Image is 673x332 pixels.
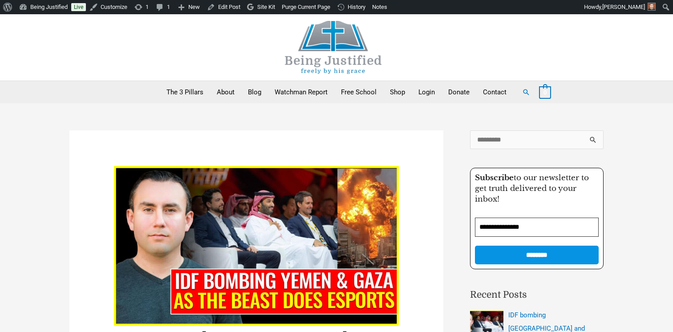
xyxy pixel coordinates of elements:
a: Shop [383,81,412,103]
a: Live [71,3,86,11]
a: Search button [522,88,530,96]
span: [PERSON_NAME] [602,4,645,10]
span: 0 [543,89,547,96]
a: View Shopping Cart, empty [539,88,551,96]
a: Free School [334,81,383,103]
a: Donate [442,81,476,103]
a: Login [412,81,442,103]
span: to our newsletter to get truth delivered to your inbox! [475,173,589,204]
strong: Subscribe [475,173,514,182]
a: Blog [241,81,268,103]
a: Contact [476,81,513,103]
input: Email Address * [475,218,599,237]
a: The 3 Pillars [160,81,210,103]
nav: Primary Site Navigation [160,81,513,103]
span: Site Kit [257,4,275,10]
a: Watchman Report [268,81,334,103]
h2: Recent Posts [470,288,604,302]
a: About [210,81,241,103]
img: Being Justified [267,21,400,74]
